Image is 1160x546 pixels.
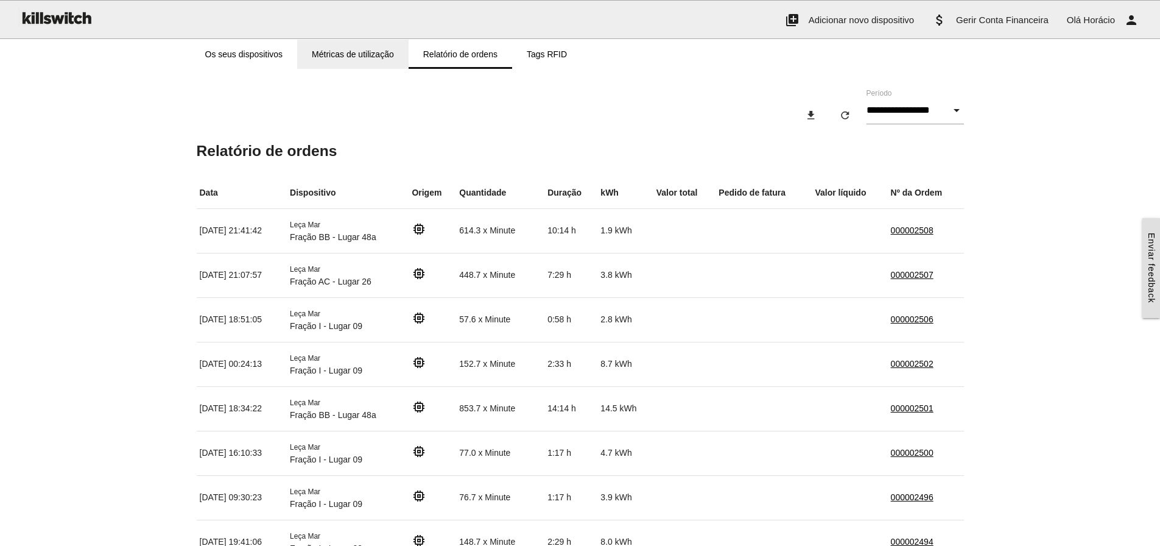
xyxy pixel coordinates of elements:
a: Relatório de ordens [409,40,512,69]
td: 2:33 h [544,342,597,386]
i: attach_money [932,1,947,40]
th: Duração [544,177,597,209]
i: refresh [839,104,851,126]
i: person [1124,1,1139,40]
td: 3.8 kWh [597,253,653,297]
th: Data [197,177,287,209]
th: Dispositivo [287,177,409,209]
h5: Relatório de ordens [197,143,964,159]
th: Valor total [653,177,716,209]
td: 7:29 h [544,253,597,297]
td: 152.7 x Minute [456,342,544,386]
td: [DATE] 18:51:05 [197,297,287,342]
td: [DATE] 21:07:57 [197,253,287,297]
a: Enviar feedback [1142,218,1160,317]
td: 1.9 kWh [597,208,653,253]
td: 853.7 x Minute [456,386,544,431]
a: Tags RFID [512,40,582,69]
span: Fração I - Lugar 09 [290,366,362,375]
td: 14.5 kWh [597,386,653,431]
td: [DATE] 21:41:42 [197,208,287,253]
th: kWh [597,177,653,209]
th: Valor líquido [812,177,887,209]
span: Horácio [1083,15,1115,25]
a: 000002500 [891,448,933,458]
td: 4.7 kWh [597,431,653,475]
span: Fração BB - Lugar 48a [290,410,376,420]
span: Fração I - Lugar 09 [290,321,362,331]
span: Leça Mar [290,310,320,318]
span: Leça Mar [290,265,320,274]
a: Métricas de utilização [297,40,409,69]
td: [DATE] 00:24:13 [197,342,287,386]
td: 1:17 h [544,431,597,475]
span: Leça Mar [290,221,320,229]
i: memory [412,355,426,370]
a: 000002496 [891,492,933,502]
a: 000002502 [891,359,933,369]
button: download [795,104,827,126]
span: Fração I - Lugar 09 [290,455,362,464]
td: [DATE] 09:30:23 [197,475,287,520]
span: Olá [1067,15,1081,25]
th: Pedido de fatura [715,177,812,209]
i: download [805,104,817,126]
span: Gerir Conta Financeira [956,15,1049,25]
td: 2.8 kWh [597,297,653,342]
td: [DATE] 18:34:22 [197,386,287,431]
span: Fração I - Lugar 09 [290,499,362,509]
span: Leça Mar [290,399,320,407]
span: Leça Mar [290,532,320,541]
i: add_to_photos [785,1,800,40]
td: 8.7 kWh [597,342,653,386]
span: Leça Mar [290,354,320,363]
td: [DATE] 16:10:33 [197,431,287,475]
th: Quantidade [456,177,544,209]
label: Período [866,88,892,99]
td: 614.3 x Minute [456,208,544,253]
a: 000002507 [891,270,933,280]
a: 000002508 [891,225,933,235]
td: 448.7 x Minute [456,253,544,297]
td: 14:14 h [544,386,597,431]
td: 77.0 x Minute [456,431,544,475]
i: memory [412,222,426,236]
td: 3.9 kWh [597,475,653,520]
span: Fração AC - Lugar 26 [290,277,371,286]
td: 57.6 x Minute [456,297,544,342]
a: Os seus dispositivos [191,40,298,69]
th: Origem [409,177,456,209]
i: memory [412,400,426,414]
img: ks-logo-black-160-b.png [18,1,94,35]
a: 000002506 [891,314,933,324]
span: Leça Mar [290,443,320,452]
th: Nº da Ordem [888,177,964,209]
td: 1:17 h [544,475,597,520]
i: memory [412,444,426,459]
td: 76.7 x Minute [456,475,544,520]
a: 000002501 [891,403,933,413]
i: memory [412,266,426,281]
span: Leça Mar [290,487,320,496]
td: 10:14 h [544,208,597,253]
span: Fração BB - Lugar 48a [290,232,376,242]
span: Adicionar novo dispositivo [809,15,914,25]
i: memory [412,311,426,325]
button: refresh [829,104,861,126]
i: memory [412,489,426,503]
td: 0:58 h [544,297,597,342]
